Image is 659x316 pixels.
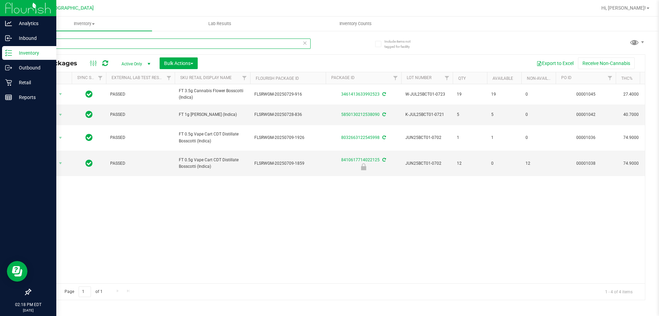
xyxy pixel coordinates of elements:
span: JUN25BCT01-0702 [405,160,449,167]
div: Newly Received [325,163,402,170]
span: Lab Results [199,21,241,27]
span: [GEOGRAPHIC_DATA] [47,5,94,11]
a: Lab Results [152,17,288,31]
span: Page of 1 [59,286,108,297]
a: External Lab Test Result [112,75,165,80]
span: FLSRWGM-20250728-836 [254,111,322,118]
a: 00001038 [576,161,596,166]
a: 8410617714022125 [341,157,380,162]
p: Retail [12,78,53,87]
span: Sync from Compliance System [381,112,386,117]
inline-svg: Outbound [5,64,12,71]
span: 40.7000 [620,110,642,120]
a: 00001045 [576,92,596,97]
span: Clear [302,39,307,47]
a: Inventory Counts [288,17,423,31]
span: In Sync [85,89,93,99]
span: Sync from Compliance System [381,92,386,97]
inline-svg: Inbound [5,35,12,42]
p: Reports [12,93,53,101]
span: FT 1g [PERSON_NAME] (Indica) [179,111,246,118]
inline-svg: Inventory [5,50,12,56]
span: FT 0.5g Vape Cart CDT Distillate Bosscotti (Indica) [179,157,246,170]
span: W-JUL25BCT01-0723 [405,91,449,98]
a: Filter [441,72,453,84]
a: Non-Available [527,76,557,81]
a: 3461413633992523 [341,92,380,97]
span: PASSED [110,91,171,98]
span: 5 [457,111,483,118]
span: PASSED [110,160,171,167]
p: Outbound [12,64,53,72]
p: Analytics [12,19,53,28]
a: 00001042 [576,112,596,117]
inline-svg: Analytics [5,20,12,27]
span: Sync from Compliance System [381,157,386,162]
span: 0 [525,111,552,118]
span: 12 [457,160,483,167]
span: PASSED [110,134,171,141]
span: 0 [525,91,552,98]
span: FLSRWGM-20250709-1926 [254,134,322,141]
button: Bulk Actions [160,57,198,69]
span: 74.9000 [620,133,642,143]
span: Include items not tagged for facility [384,39,419,49]
span: In Sync [85,133,93,142]
a: PO ID [561,75,571,80]
span: Hi, [PERSON_NAME]! [601,5,646,11]
iframe: Resource center [7,261,27,282]
span: 1 [457,134,483,141]
span: 0 [525,134,552,141]
span: Bulk Actions [164,61,193,66]
span: 19 [457,91,483,98]
span: JUN25BCT01-0702 [405,134,449,141]
span: FLSRWGM-20250729-916 [254,91,322,98]
p: [DATE] [3,308,53,313]
a: Filter [95,72,106,84]
span: select [56,133,65,143]
span: K-JUL25BCT01-0721 [405,111,449,118]
button: Receive Non-Cannabis [578,57,635,69]
p: Inbound [12,34,53,42]
span: 1 - 4 of 4 items [600,286,638,297]
a: Inventory [16,17,152,31]
a: 00001036 [576,135,596,140]
a: Lot Number [407,75,431,80]
p: 02:18 PM EDT [3,302,53,308]
p: Inventory [12,49,53,57]
span: Sync from Compliance System [381,135,386,140]
a: Sync Status [77,75,104,80]
inline-svg: Retail [5,79,12,86]
a: Qty [458,76,466,81]
span: PASSED [110,111,171,118]
a: 8032663122545998 [341,135,380,140]
a: Filter [604,72,616,84]
a: Sku Retail Display Name [180,75,232,80]
span: select [56,89,65,99]
span: All Packages [36,59,84,67]
a: Filter [163,72,175,84]
a: Filter [390,72,401,84]
span: Inventory [16,21,152,27]
span: 19 [491,91,517,98]
a: THC% [621,76,633,81]
input: Search Package ID, Item Name, SKU, Lot or Part Number... [30,39,311,49]
span: 5 [491,111,517,118]
input: 1 [79,286,91,297]
a: Filter [239,72,250,84]
a: Package ID [331,75,355,80]
span: 0 [491,160,517,167]
span: 74.9000 [620,159,642,168]
span: 1 [491,134,517,141]
a: Available [493,76,513,81]
button: Export to Excel [532,57,578,69]
a: Flourish Package ID [256,76,299,81]
a: 5850130212538090 [341,112,380,117]
span: select [56,159,65,168]
span: In Sync [85,110,93,119]
span: FT 0.5g Vape Cart CDT Distillate Bosscotti (Indica) [179,131,246,144]
span: select [56,110,65,120]
span: 27.4000 [620,89,642,99]
span: In Sync [85,159,93,168]
span: FT 3.5g Cannabis Flower Bosscotti (Indica) [179,88,246,101]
